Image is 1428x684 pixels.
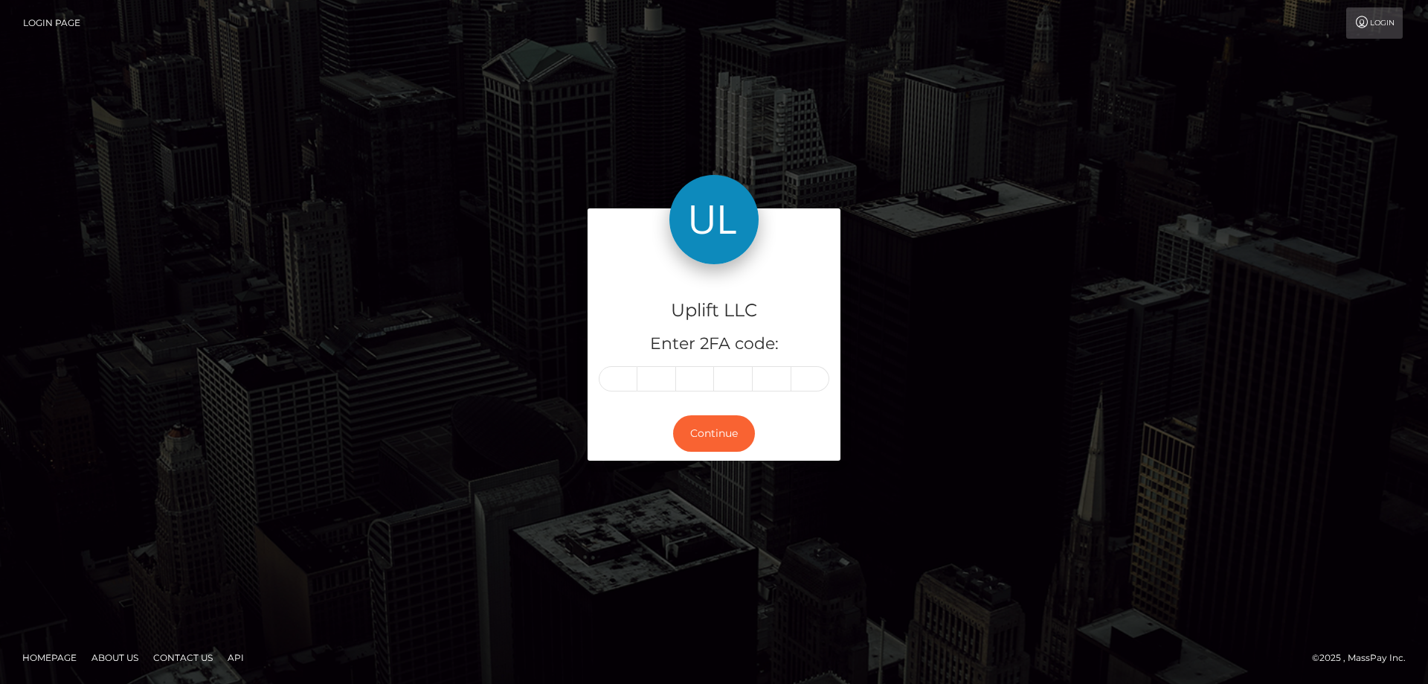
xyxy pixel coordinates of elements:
[23,7,80,39] a: Login Page
[673,415,755,452] button: Continue
[16,646,83,669] a: Homepage
[222,646,250,669] a: API
[1346,7,1403,39] a: Login
[1312,650,1417,666] div: © 2025 , MassPay Inc.
[599,333,829,356] h5: Enter 2FA code:
[669,175,759,264] img: Uplift LLC
[86,646,144,669] a: About Us
[599,298,829,324] h4: Uplift LLC
[147,646,219,669] a: Contact Us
